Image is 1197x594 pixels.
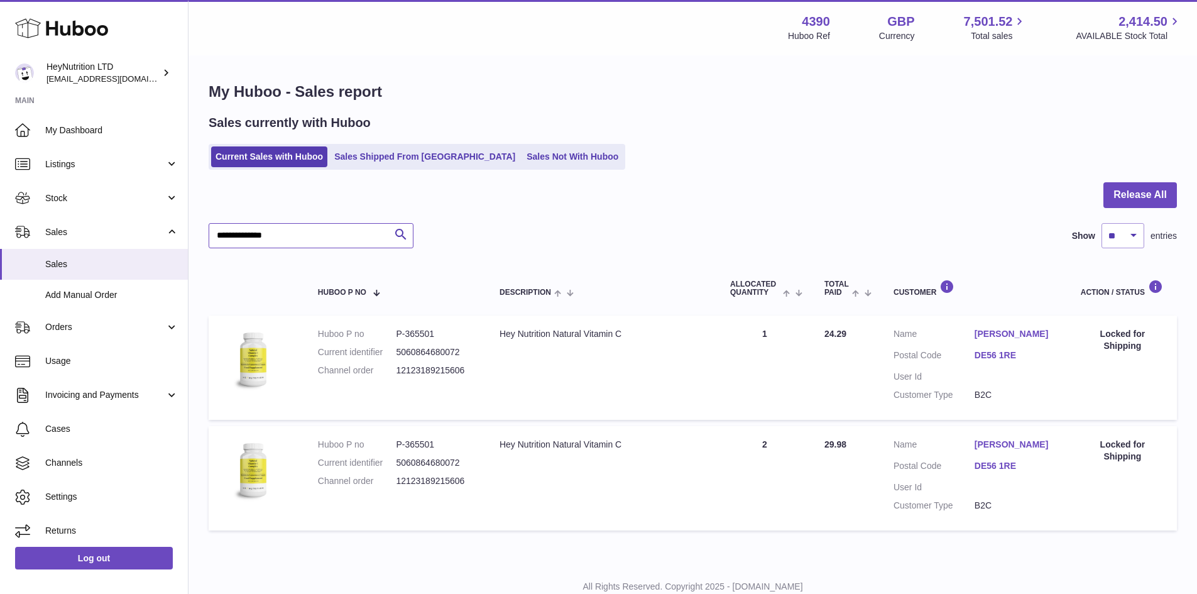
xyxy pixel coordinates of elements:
[1081,280,1164,297] div: Action / Status
[894,500,975,512] dt: Customer Type
[318,439,396,451] dt: Huboo P no
[46,74,185,84] span: [EMAIL_ADDRESS][DOMAIN_NAME]
[894,371,975,383] dt: User Id
[975,389,1056,401] dd: B2C
[894,328,975,343] dt: Name
[45,226,165,238] span: Sales
[318,475,396,487] dt: Channel order
[45,355,178,367] span: Usage
[894,439,975,454] dt: Name
[975,460,1056,472] a: DE56 1RE
[975,439,1056,451] a: [PERSON_NAME]
[718,316,812,420] td: 1
[1081,439,1164,463] div: Locked for Shipping
[879,30,915,42] div: Currency
[894,349,975,365] dt: Postal Code
[45,423,178,435] span: Cases
[964,13,1027,42] a: 7,501.52 Total sales
[1076,30,1182,42] span: AVAILABLE Stock Total
[824,439,846,449] span: 29.98
[894,460,975,475] dt: Postal Code
[15,547,173,569] a: Log out
[824,329,846,339] span: 24.29
[396,346,474,358] dd: 5060864680072
[1103,182,1177,208] button: Release All
[45,289,178,301] span: Add Manual Order
[396,457,474,469] dd: 5060864680072
[522,146,623,167] a: Sales Not With Huboo
[396,475,474,487] dd: 12123189215606
[1151,230,1177,242] span: entries
[1072,230,1095,242] label: Show
[318,289,366,297] span: Huboo P no
[211,146,327,167] a: Current Sales with Huboo
[975,349,1056,361] a: DE56 1RE
[894,389,975,401] dt: Customer Type
[45,389,165,401] span: Invoicing and Payments
[894,481,975,493] dt: User Id
[1118,13,1167,30] span: 2,414.50
[45,457,178,469] span: Channels
[1076,13,1182,42] a: 2,414.50 AVAILABLE Stock Total
[45,192,165,204] span: Stock
[975,328,1056,340] a: [PERSON_NAME]
[1081,328,1164,352] div: Locked for Shipping
[718,426,812,531] td: 2
[975,500,1056,512] dd: B2C
[964,13,1013,30] span: 7,501.52
[45,491,178,503] span: Settings
[318,328,396,340] dt: Huboo P no
[500,289,551,297] span: Description
[887,13,914,30] strong: GBP
[45,158,165,170] span: Listings
[824,280,849,297] span: Total paid
[396,328,474,340] dd: P-365501
[221,328,284,391] img: 43901725566864.jpeg
[209,114,371,131] h2: Sales currently with Huboo
[45,258,178,270] span: Sales
[15,63,34,82] img: info@heynutrition.com
[318,457,396,469] dt: Current identifier
[199,581,1187,593] p: All Rights Reserved. Copyright 2025 - [DOMAIN_NAME]
[45,525,178,537] span: Returns
[45,124,178,136] span: My Dashboard
[396,365,474,377] dd: 12123189215606
[500,439,705,451] div: Hey Nutrition Natural Vitamin C
[802,13,830,30] strong: 4390
[788,30,830,42] div: Huboo Ref
[971,30,1027,42] span: Total sales
[318,365,396,377] dt: Channel order
[330,146,520,167] a: Sales Shipped From [GEOGRAPHIC_DATA]
[221,439,284,502] img: 43901725566864.jpeg
[894,280,1056,297] div: Customer
[45,321,165,333] span: Orders
[500,328,705,340] div: Hey Nutrition Natural Vitamin C
[209,82,1177,102] h1: My Huboo - Sales report
[396,439,474,451] dd: P-365501
[318,346,396,358] dt: Current identifier
[46,61,160,85] div: HeyNutrition LTD
[730,280,780,297] span: ALLOCATED Quantity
